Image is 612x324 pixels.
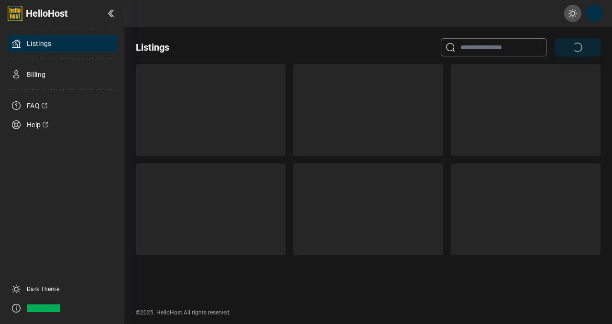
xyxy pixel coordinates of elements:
span: v0.7.1-11 [27,301,60,315]
span: Help [27,120,41,130]
h2: Listings [136,41,169,54]
img: logo-full.png [8,6,23,21]
span: HelloHost [26,7,68,20]
a: HelloHost [8,6,68,21]
a: Help [8,116,117,133]
span: FAQ [27,101,40,110]
a: FAQ [8,97,117,114]
span: Billing [27,70,45,79]
div: ©2025. HelloHost All rights reserved. [124,309,612,324]
span: Listings [27,39,52,48]
a: Dark Theme [27,285,59,293]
